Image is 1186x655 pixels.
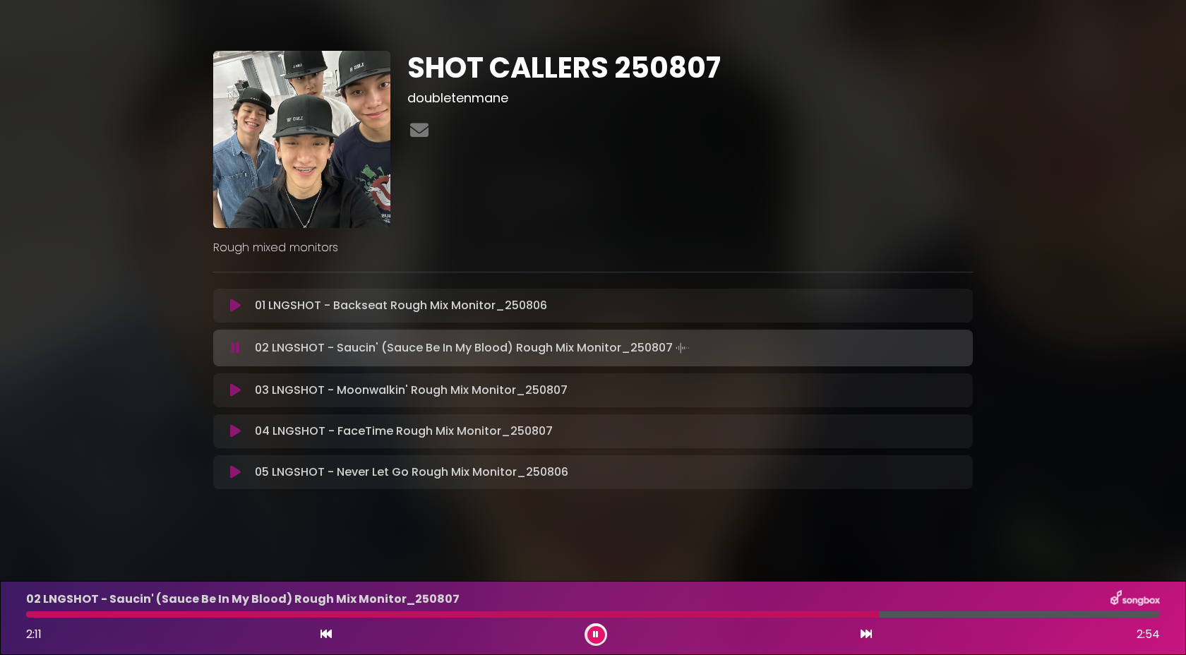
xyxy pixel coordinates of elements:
p: 05 LNGSHOT - Never Let Go Rough Mix Monitor_250806 [255,464,568,481]
img: waveform4.gif [673,338,693,358]
p: Rough mixed monitors [213,239,973,256]
p: 04 LNGSHOT - FaceTime Rough Mix Monitor_250807 [255,423,553,440]
h1: SHOT CALLERS 250807 [407,51,973,85]
h3: doubletenmane [407,90,973,106]
p: 03 LNGSHOT - Moonwalkin' Rough Mix Monitor_250807 [255,382,568,399]
img: EhfZEEfJT4ehH6TTm04u [213,51,390,228]
p: 02 LNGSHOT - Saucin' (Sauce Be In My Blood) Rough Mix Monitor_250807 [255,338,693,358]
p: 01 LNGSHOT - Backseat Rough Mix Monitor_250806 [255,297,547,314]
